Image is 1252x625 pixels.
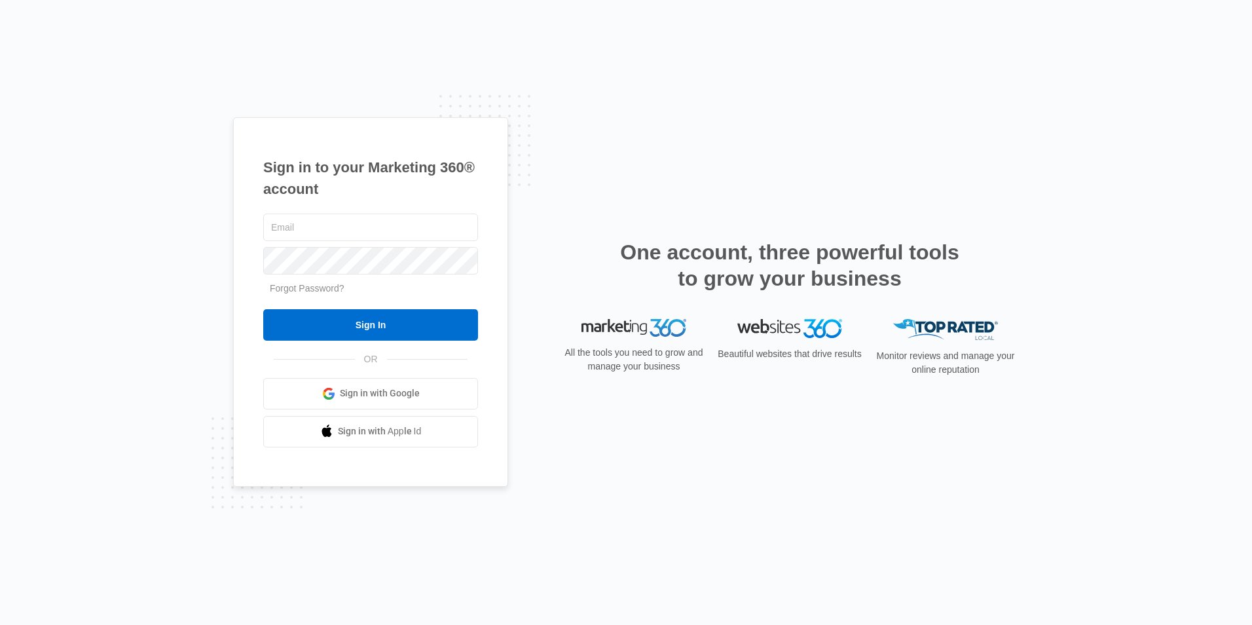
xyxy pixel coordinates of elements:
[270,283,344,294] a: Forgot Password?
[263,309,478,341] input: Sign In
[263,378,478,409] a: Sign in with Google
[338,425,422,438] span: Sign in with Apple Id
[263,416,478,447] a: Sign in with Apple Id
[355,352,387,366] span: OR
[737,319,842,338] img: Websites 360
[872,349,1019,377] p: Monitor reviews and manage your online reputation
[561,346,707,373] p: All the tools you need to grow and manage your business
[716,347,863,361] p: Beautiful websites that drive results
[581,319,686,337] img: Marketing 360
[263,214,478,241] input: Email
[616,239,963,292] h2: One account, three powerful tools to grow your business
[893,319,998,341] img: Top Rated Local
[263,157,478,200] h1: Sign in to your Marketing 360® account
[340,387,420,400] span: Sign in with Google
